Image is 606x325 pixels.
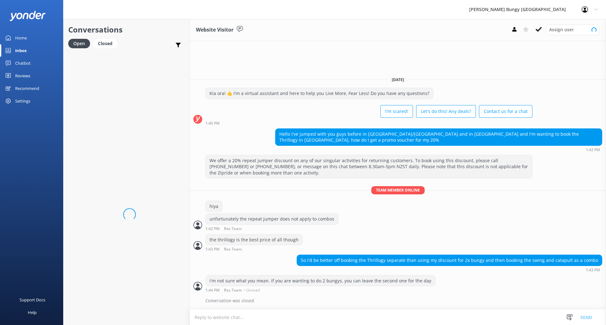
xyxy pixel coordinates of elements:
[205,247,220,251] strong: 1:43 PM
[546,25,600,35] div: Assign User
[15,82,39,95] div: Recommend
[15,32,27,44] div: Home
[297,255,602,266] div: So I'd be better off booking the Thrillogy separate than using my discount for 2x bungy and then ...
[297,268,602,272] div: Aug 31 2025 01:43pm (UTC +12:00) Pacific/Auckland
[28,306,37,319] div: Help
[206,234,302,245] div: the thrillogy is the best price of all though
[20,293,45,306] div: Support Docs
[549,26,574,33] span: Assign user
[15,95,30,107] div: Settings
[586,148,600,152] strong: 1:42 PM
[388,77,408,82] span: [DATE]
[68,40,93,47] a: Open
[205,288,435,292] div: Aug 31 2025 01:44pm (UTC +12:00) Pacific/Auckland
[205,121,532,125] div: Aug 31 2025 01:40pm (UTC +12:00) Pacific/Auckland
[193,295,602,306] div: 2025-08-31T02:55:05.407
[205,226,338,231] div: Aug 31 2025 01:42pm (UTC +12:00) Pacific/Auckland
[205,227,220,231] strong: 1:42 PM
[371,186,425,194] span: Team member online
[68,24,185,36] h2: Conversations
[15,44,27,57] div: Inbox
[586,268,600,272] strong: 1:43 PM
[224,288,242,292] span: Res Team
[93,39,117,48] div: Closed
[224,227,242,231] span: Res Team
[206,214,338,224] div: unfortunately the repeat jumper does not apply to combos
[9,11,46,21] img: yonder-white-logo.png
[205,288,220,292] strong: 1:44 PM
[479,105,532,118] button: Contact us for a chat
[15,69,30,82] div: Reviews
[15,57,31,69] div: Chatbot
[93,40,120,47] a: Closed
[244,288,260,292] span: • Unread
[206,155,532,178] div: We offer a 20% repeat jumper discount on any of our singular activities for returning customers. ...
[224,247,242,251] span: Res Team
[206,275,435,286] div: i'm not sure what you mean. if you are wanting to do 2 bungys, you can leave the second one for t...
[68,39,90,48] div: Open
[275,147,602,152] div: Aug 31 2025 01:42pm (UTC +12:00) Pacific/Auckland
[276,129,602,145] div: Hello I've jumped with you guys before in [GEOGRAPHIC_DATA]/[GEOGRAPHIC_DATA] and in [GEOGRAPHIC_...
[205,121,220,125] strong: 1:40 PM
[205,295,602,306] div: Conversation was closed.
[206,201,222,212] div: hiya
[196,26,233,34] h3: Website Visitor
[205,247,303,251] div: Aug 31 2025 01:43pm (UTC +12:00) Pacific/Auckland
[416,105,476,118] button: Let's do this! Any deals?
[380,105,413,118] button: I'm scared!
[206,88,433,99] div: Kia ora! 🤙 I'm a virtual assistant and here to help you Live More, Fear Less! Do you have any que...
